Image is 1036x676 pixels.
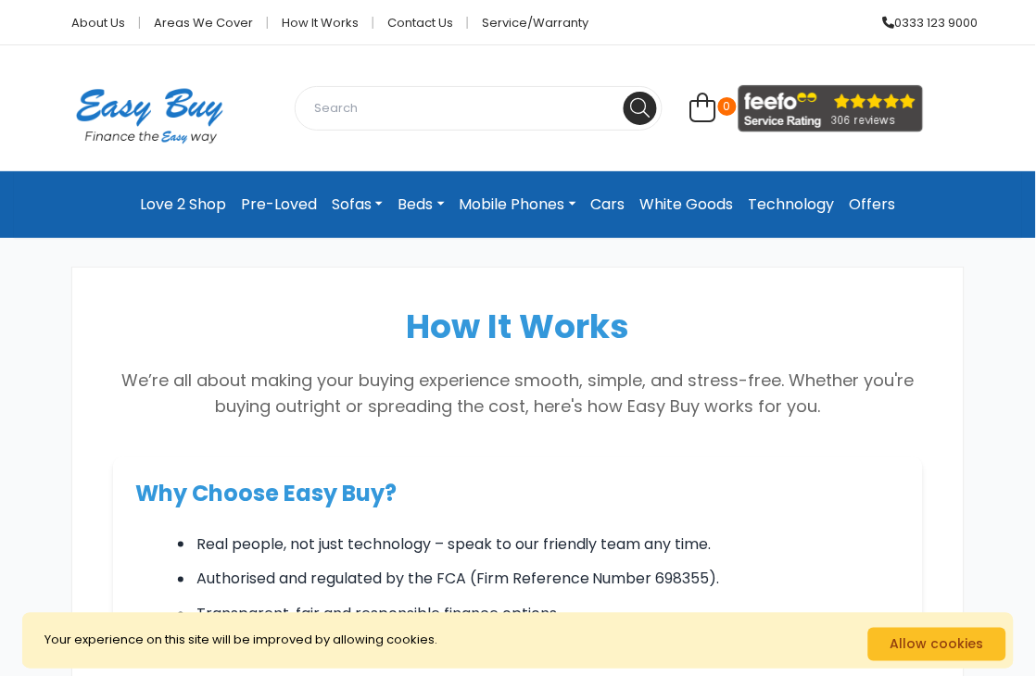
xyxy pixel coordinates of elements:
[718,97,737,116] span: 0
[468,17,588,29] a: Service/Warranty
[113,368,923,419] p: We’re all about making your buying experience smooth, simple, and stress-free. Whether you're buy...
[268,17,373,29] a: How it works
[195,601,901,629] li: Transparent, fair and responsible finance options.
[324,186,390,223] a: Sofas
[868,628,1006,661] button: Allow cookies
[195,531,901,558] li: Real people, not just technology – speak to our friendly team any time.
[633,186,741,223] a: White Goods
[195,566,901,594] li: Authorised and regulated by the FCA (Firm Reference Number 698355).
[452,186,584,223] a: Mobile Phones
[135,479,901,508] h2: Why Choose Easy Buy?
[690,103,716,124] a: 0
[140,17,268,29] a: Areas we cover
[741,186,842,223] a: Technology
[739,85,924,132] img: feefo_logo
[133,186,234,223] a: Love 2 Shop
[44,628,868,654] p: Your experience on this site will be improved by allowing cookies.
[869,17,979,29] a: 0333 123 9000
[234,186,324,223] a: Pre-Loved
[295,86,663,131] input: Search
[842,186,903,223] a: Offers
[373,17,468,29] a: Contact Us
[584,186,633,223] a: Cars
[390,186,451,223] a: Beds
[57,64,242,168] img: Easy Buy
[113,308,923,345] h1: How It Works
[57,17,140,29] a: About Us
